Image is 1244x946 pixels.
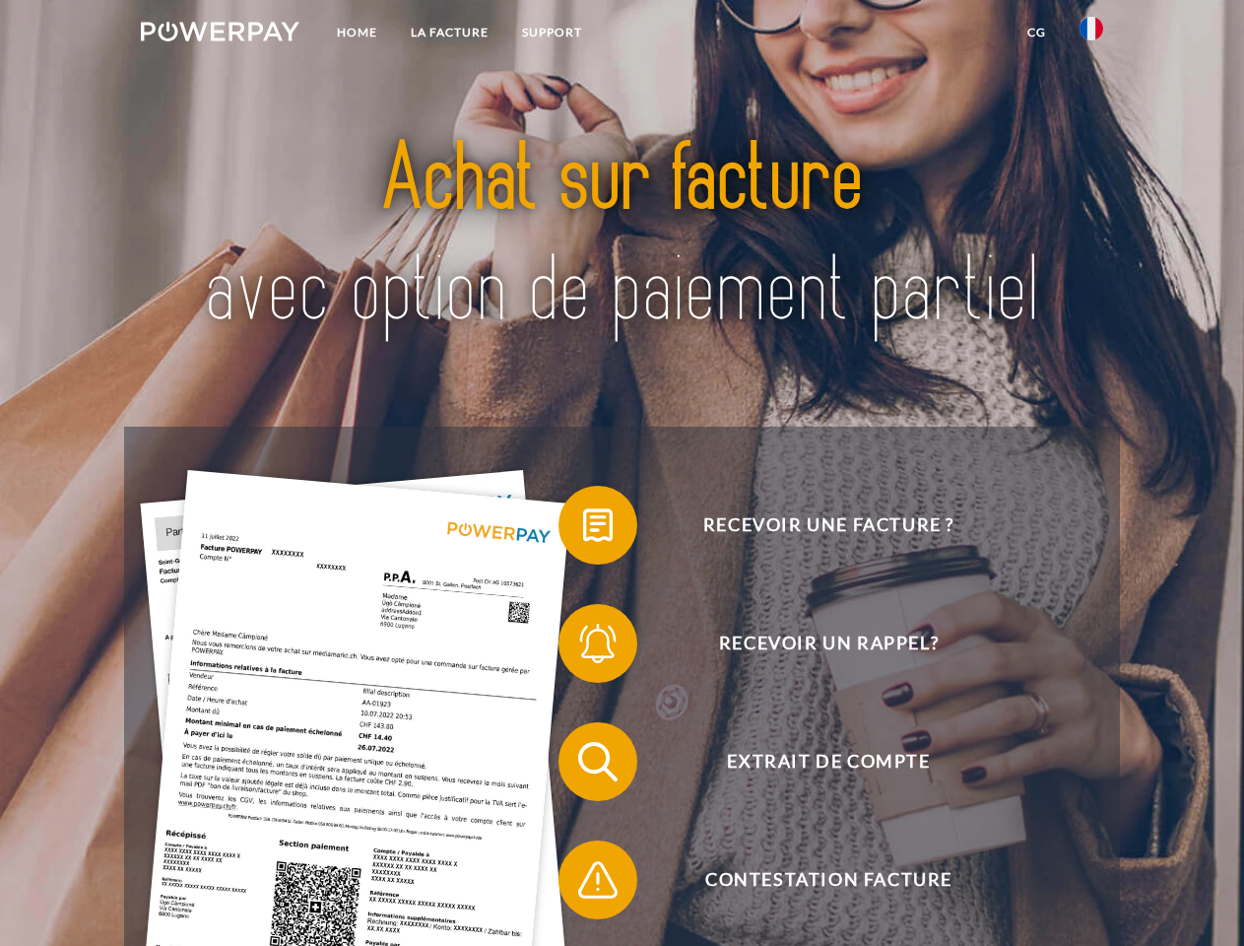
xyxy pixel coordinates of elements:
button: Recevoir une facture ? [558,486,1071,565]
img: qb_bell.svg [573,619,622,668]
img: qb_search.svg [573,737,622,786]
button: Extrait de compte [558,722,1071,801]
img: title-powerpay_fr.svg [188,95,1056,377]
span: Extrait de compte [587,722,1070,801]
img: qb_warning.svg [573,855,622,905]
span: Recevoir un rappel? [587,604,1070,683]
img: fr [1080,17,1103,40]
a: CG [1011,15,1063,50]
button: Recevoir un rappel? [558,604,1071,683]
span: Contestation Facture [587,841,1070,919]
button: Contestation Facture [558,841,1071,919]
img: qb_bill.svg [573,501,622,550]
a: LA FACTURE [394,15,505,50]
a: Support [505,15,599,50]
span: Recevoir une facture ? [587,486,1070,565]
a: Home [320,15,394,50]
img: logo-powerpay-white.svg [141,22,299,41]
